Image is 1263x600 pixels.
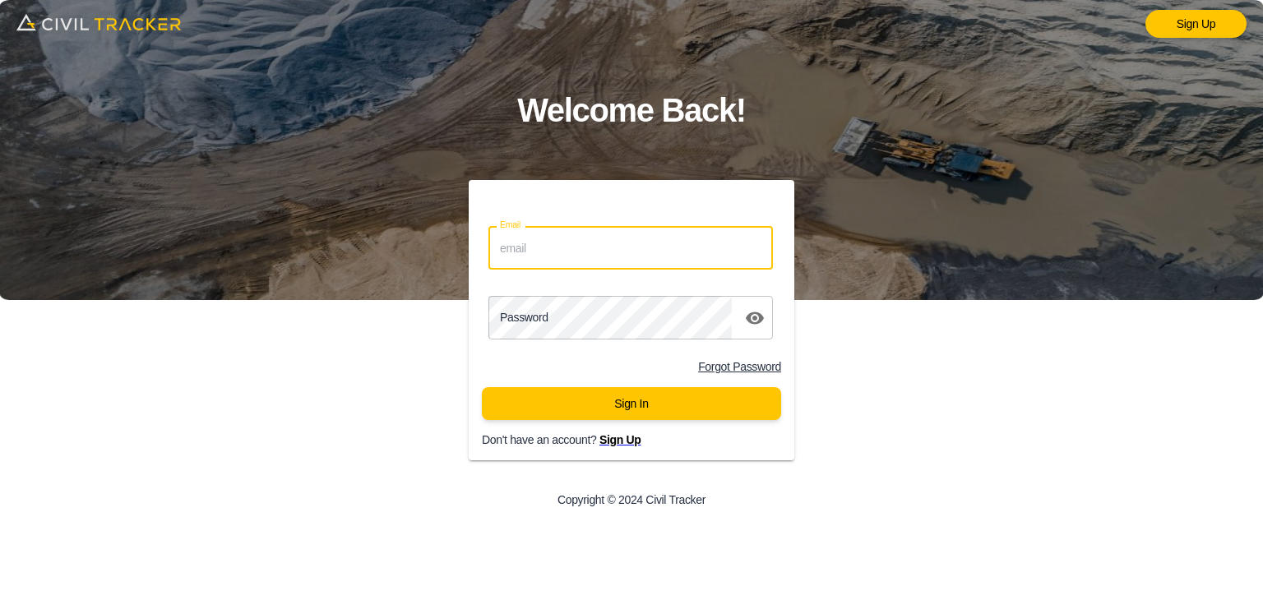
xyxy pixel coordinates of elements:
[1145,10,1247,38] a: Sign Up
[517,84,746,137] h1: Welcome Back!
[16,8,181,36] img: logo
[557,493,706,506] p: Copyright © 2024 Civil Tracker
[482,387,781,420] button: Sign In
[738,302,771,335] button: toggle password visibility
[488,226,773,270] input: email
[482,433,807,446] p: Don't have an account?
[599,433,641,446] a: Sign Up
[698,360,781,373] a: Forgot Password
